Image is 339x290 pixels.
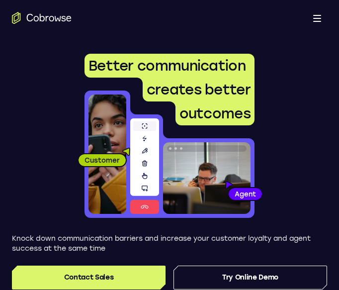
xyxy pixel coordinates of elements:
span: creates better [147,81,251,98]
img: A customer support agent talking on the phone [163,142,251,214]
img: A customer holding their phone [88,95,126,214]
a: Go to the home page [12,12,72,24]
img: A series of tools used in co-browsing sessions [130,118,159,214]
a: Contact Sales [12,266,166,290]
a: Try Online Demo [173,266,327,290]
p: Knock down communication barriers and increase your customer loyalty and agent success at the sam... [12,234,327,254]
span: Better communication [88,57,246,74]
